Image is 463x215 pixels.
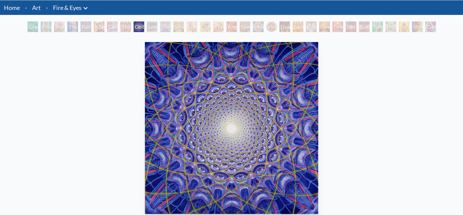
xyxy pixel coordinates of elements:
div: Oversoul [319,21,330,32]
div: The Seer [160,21,171,32]
div: Liberation Through Seeing [147,21,157,32]
div: Sol Invictus [399,21,409,32]
div: Aperture [94,21,104,32]
div: Vision Crystal [253,21,263,32]
div: The Torch [67,21,78,32]
div: Spectral Lotus [240,21,250,32]
a: Art [32,3,41,12]
a: Fire & Eyes [53,3,82,12]
div: Vision Crystal Tondo [266,21,277,32]
div: Collective Vision [134,21,144,32]
div: One [332,21,343,32]
div: Cannafist [372,21,383,32]
div: Godself [359,21,370,32]
div: Cuddle [425,21,436,32]
div: Ophanic Eyelash [200,21,210,32]
div: Cosmic Elf [306,21,317,32]
a: Home [4,4,20,11]
div: Study for the Great Turn [54,21,65,32]
div: Higher Vision [385,21,396,32]
li: · [43,0,50,15]
div: Cannabis Sutra [107,21,118,32]
div: Guardian of Infinite Vision [279,21,290,32]
div: Green Hand [28,21,38,32]
div: Psychomicrograph of a Fractal Paisley Cherub Feather Tip [213,21,224,32]
div: Rainbow Eye Ripple [81,21,91,32]
div: Sunyata [293,21,303,32]
div: Net of Being [346,21,356,32]
div: Pillar of Awareness [41,21,51,32]
img: Collective-Vision-1995-Alex-Grey-watermarked.jpg [145,42,318,214]
div: Seraphic Transport Docking on the Third Eye [173,21,184,32]
div: Shpongled [412,21,423,32]
div: Third Eye Tears of Joy [120,21,131,32]
li: · [23,0,29,15]
div: Fractal Eyes [187,21,197,32]
div: Angel Skin [226,21,237,32]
